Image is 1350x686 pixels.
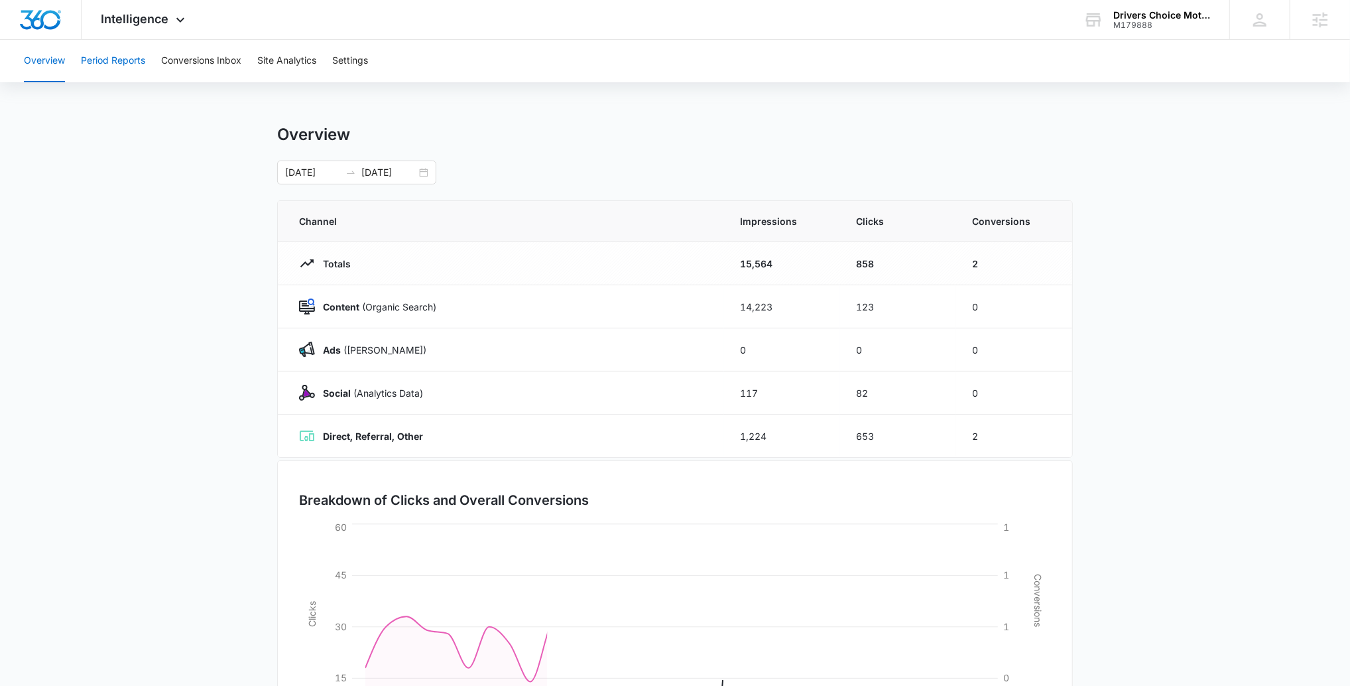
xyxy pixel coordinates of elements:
span: swap-right [345,167,356,178]
button: Conversions Inbox [161,40,241,82]
td: 82 [840,372,956,415]
p: (Organic Search) [315,300,436,314]
tspan: 0 [1003,672,1009,683]
td: 123 [840,285,956,328]
h3: Breakdown of Clicks and Overall Conversions [299,490,589,510]
span: to [345,167,356,178]
button: Site Analytics [257,40,316,82]
tspan: 45 [335,569,347,581]
p: Totals [315,257,351,271]
tspan: 1 [1003,569,1009,581]
td: 2 [956,242,1072,285]
input: Start date [285,165,340,180]
img: Social [299,385,315,401]
td: 0 [956,285,1072,328]
button: Overview [24,40,65,82]
tspan: 15 [335,672,347,683]
img: Content [299,299,315,314]
td: 14,223 [724,285,840,328]
td: 653 [840,415,956,458]
td: 1,224 [724,415,840,458]
span: Clicks [856,214,940,228]
strong: Social [323,387,351,399]
td: 0 [840,328,956,372]
button: Period Reports [81,40,145,82]
tspan: 60 [335,521,347,533]
span: Channel [299,214,708,228]
td: 0 [724,328,840,372]
td: 0 [956,372,1072,415]
strong: Content [323,301,359,312]
tspan: Clicks [306,601,318,627]
strong: Direct, Referral, Other [323,431,423,442]
tspan: 30 [335,621,347,632]
button: Settings [332,40,368,82]
p: ([PERSON_NAME]) [315,343,426,357]
strong: Ads [323,344,341,356]
div: account id [1113,21,1210,30]
h1: Overview [277,125,350,145]
td: 858 [840,242,956,285]
div: account name [1113,10,1210,21]
td: 15,564 [724,242,840,285]
img: Ads [299,342,315,358]
tspan: Conversions [1032,574,1044,627]
span: Conversions [972,214,1051,228]
p: (Analytics Data) [315,386,423,400]
td: 2 [956,415,1072,458]
span: Impressions [740,214,824,228]
tspan: 1 [1003,521,1009,533]
span: Intelligence [101,12,169,26]
td: 117 [724,372,840,415]
input: End date [361,165,416,180]
td: 0 [956,328,1072,372]
tspan: 1 [1003,621,1009,632]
